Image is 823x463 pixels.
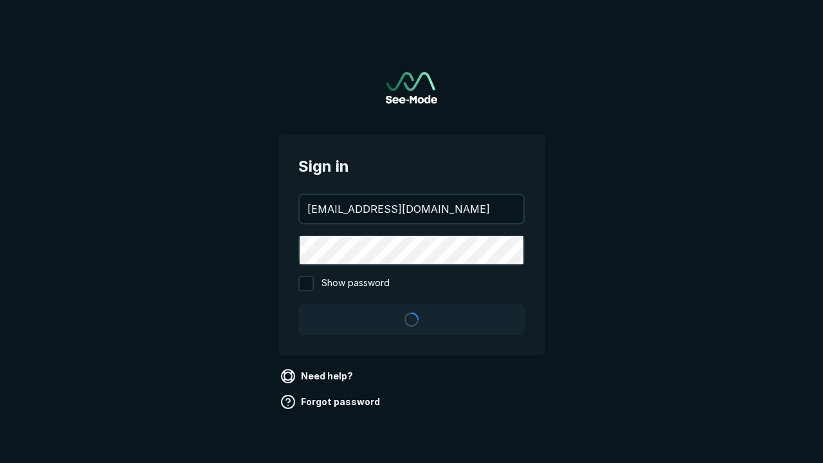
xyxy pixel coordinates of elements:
a: Forgot password [278,392,385,412]
span: Show password [321,276,390,291]
a: Need help? [278,366,358,386]
a: Go to sign in [386,72,437,104]
input: your@email.com [300,195,523,223]
span: Sign in [298,155,525,178]
img: See-Mode Logo [386,72,437,104]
